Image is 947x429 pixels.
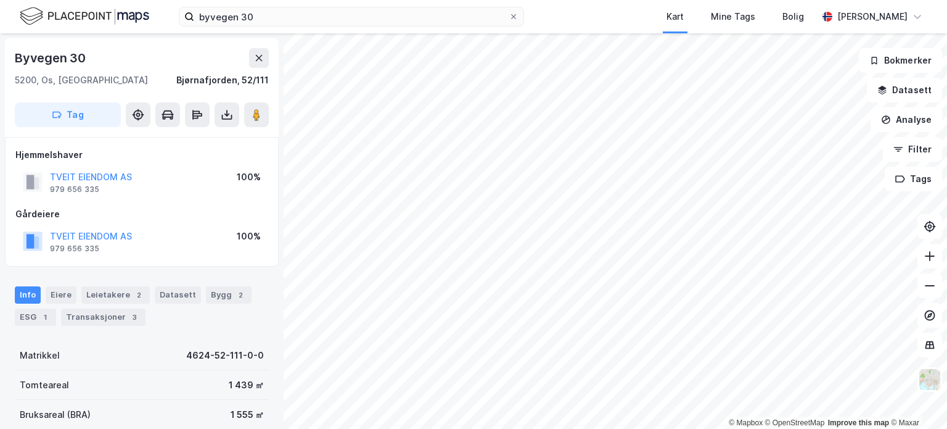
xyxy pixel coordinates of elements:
div: Bjørnafjorden, 52/111 [176,73,269,88]
div: ESG [15,309,56,326]
img: logo.f888ab2527a4732fd821a326f86c7f29.svg [20,6,149,27]
iframe: Chat Widget [885,370,947,429]
div: Datasett [155,286,201,304]
div: 4624-52-111-0-0 [186,348,264,363]
button: Bokmerker [859,48,942,73]
div: 3 [128,311,141,323]
a: OpenStreetMap [765,419,825,427]
div: [PERSON_NAME] [837,9,908,24]
div: 100% [237,170,261,185]
div: Transaksjoner [61,309,146,326]
button: Analyse [871,107,942,132]
div: 1 [39,311,51,323]
div: 2 [133,289,145,301]
div: 979 656 335 [50,185,99,194]
button: Filter [883,137,942,162]
div: Bolig [782,9,804,24]
div: Kontrollprogram for chat [885,370,947,429]
div: 2 [234,289,247,301]
div: Hjemmelshaver [15,148,268,162]
div: 100% [237,229,261,244]
div: 1 555 ㎡ [231,407,264,422]
a: Improve this map [828,419,889,427]
div: Eiere [46,286,76,304]
button: Tags [885,167,942,191]
div: Tomteareal [20,378,69,393]
div: 979 656 335 [50,244,99,254]
div: Matrikkel [20,348,60,363]
div: Kart [666,9,684,24]
button: Tag [15,102,121,127]
button: Datasett [867,78,942,102]
img: Z [918,368,941,391]
div: Mine Tags [711,9,755,24]
div: Bygg [206,286,252,304]
div: Bruksareal (BRA) [20,407,91,422]
div: 1 439 ㎡ [229,378,264,393]
input: Søk på adresse, matrikkel, gårdeiere, leietakere eller personer [194,7,509,26]
a: Mapbox [729,419,763,427]
div: 5200, Os, [GEOGRAPHIC_DATA] [15,73,148,88]
div: Gårdeiere [15,207,268,222]
div: Leietakere [81,286,150,304]
div: Info [15,286,41,304]
div: Byvegen 30 [15,48,88,68]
